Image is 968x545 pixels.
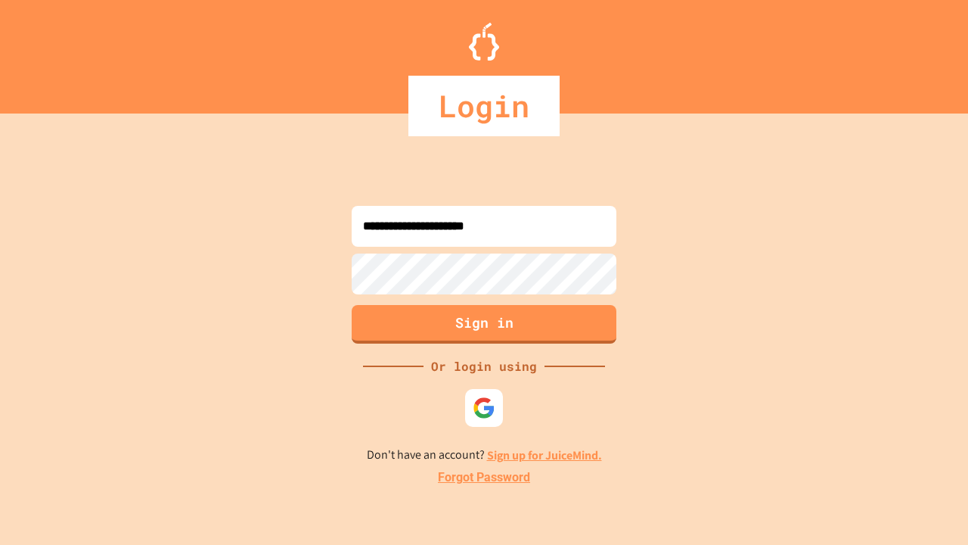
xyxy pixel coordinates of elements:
div: Login [408,76,560,136]
a: Forgot Password [438,469,530,487]
a: Sign up for JuiceMind. [487,447,602,463]
button: Sign in [352,305,616,344]
div: Or login using [423,357,544,375]
iframe: chat widget [842,419,953,483]
img: google-icon.svg [473,397,495,419]
p: Don't have an account? [367,446,602,465]
img: Logo.svg [469,23,499,61]
iframe: chat widget [904,484,953,530]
